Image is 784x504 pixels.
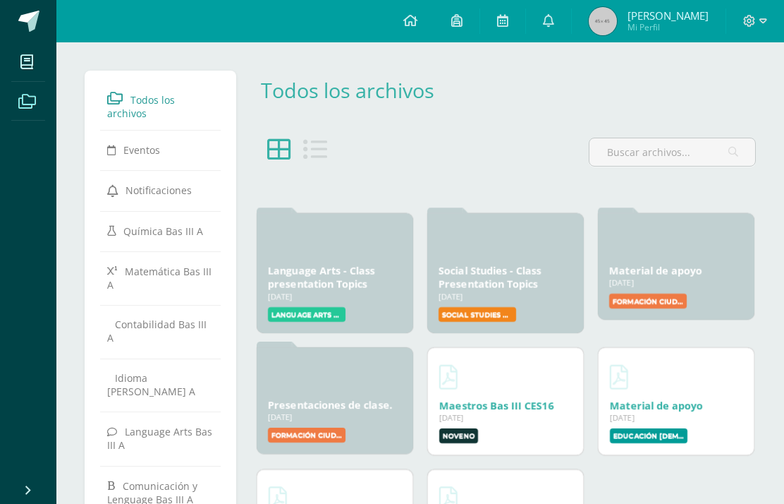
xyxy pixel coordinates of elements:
a: Maestros Bas III CES16 [439,399,553,412]
div: Descargar Material de apoyo.pdf [610,399,742,412]
div: [DATE] [268,412,402,422]
a: Language Arts Bas III A [107,419,214,457]
div: Todos los archivos [261,76,455,104]
a: Todos los archivos [107,85,214,124]
a: Notificaciones [107,177,214,203]
span: Language Arts Bas III A [107,425,212,452]
div: Social Studies - Class Presentation Topics [439,264,572,291]
label: Formación Ciudadana Bas III A [609,294,687,308]
span: Eventos [123,143,160,157]
div: [DATE] [268,291,402,301]
div: Presentaciones de clase. [268,398,402,412]
span: Matemática Bas III A [107,265,212,292]
a: Química Bas III A [107,218,214,244]
span: Notificaciones [125,184,192,197]
a: Descargar Maestros Bas III CES16.pdf [439,359,458,393]
a: Eventos [107,137,214,162]
a: Material de apoyo [609,264,702,277]
span: Idioma [PERSON_NAME] A [107,371,195,398]
label: Formación Ciudadana Bas III A [268,428,345,443]
span: Todos los archivos [107,93,175,120]
div: Material de apoyo [609,264,743,277]
a: Language Arts - Class presentation Topics [268,264,375,291]
a: Descargar Material de apoyo.pdf [610,359,628,393]
a: Material de apoyo [610,399,703,412]
div: [DATE] [439,412,572,423]
span: Mi Perfil [627,21,709,33]
a: Contabilidad Bas III A [107,312,214,350]
div: [DATE] [439,291,572,301]
div: Descargar Maestros Bas III CES16.pdf [439,399,572,412]
label: Social Studies Bas III A [439,307,516,322]
span: Química Bas III A [123,224,203,237]
img: 45x45 [589,7,617,35]
span: Contabilidad Bas III A [107,318,207,344]
a: Idioma [PERSON_NAME] A [107,366,214,404]
div: [DATE] [610,412,742,423]
label: Educación Cristiana Bas III A [610,428,687,443]
label: Language Arts Bas III A [268,307,345,322]
input: Buscar archivos... [589,138,755,166]
span: [PERSON_NAME] [627,8,709,23]
div: [DATE] [609,277,743,288]
a: Presentaciones de clase. [268,398,392,412]
div: Language Arts - Class presentation Topics [268,264,402,291]
a: Matemática Bas III A [107,258,214,297]
a: Social Studies - Class Presentation Topics [439,264,541,291]
a: Todos los archivos [261,76,434,104]
label: Noveno [439,428,478,443]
